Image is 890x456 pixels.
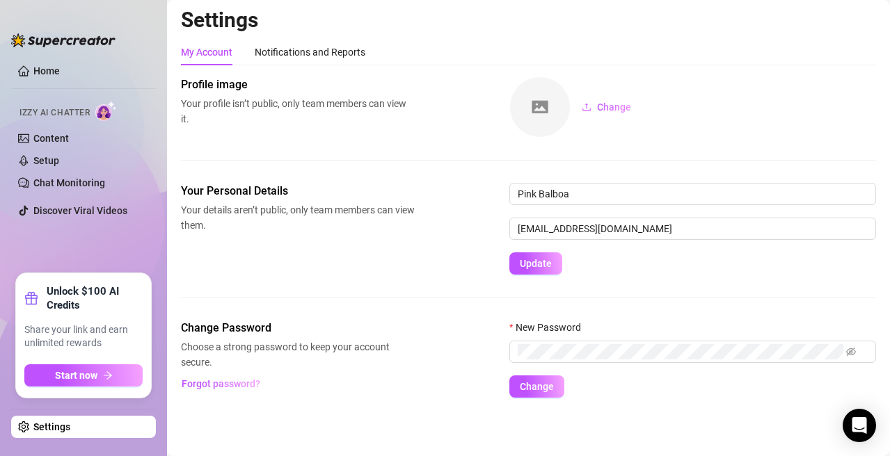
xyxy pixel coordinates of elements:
span: arrow-right [103,370,113,380]
span: Change Password [181,320,415,336]
button: Update [509,252,562,275]
button: Change [571,96,642,118]
button: Start nowarrow-right [24,364,143,386]
input: Enter name [509,183,876,205]
span: eye-invisible [846,347,856,357]
img: AI Chatter [95,101,117,121]
a: Settings [33,421,70,432]
span: gift [24,291,38,305]
a: Chat Monitoring [33,177,105,188]
a: Home [33,65,60,76]
span: Profile image [181,76,415,93]
span: Change [597,101,631,113]
span: Choose a strong password to keep your account secure. [181,339,415,370]
span: Izzy AI Chatter [19,106,90,120]
img: square-placeholder.png [510,77,570,137]
span: Your Personal Details [181,183,415,199]
strong: Unlock $100 AI Credits [47,284,143,312]
span: Change [520,381,554,392]
div: My Account [181,44,232,60]
a: Setup [33,155,59,166]
span: Your profile isn’t public, only team members can view it. [181,96,415,127]
input: New Password [518,344,843,359]
span: upload [582,102,591,112]
span: Share your link and earn unlimited rewards [24,323,143,350]
span: Your details aren’t public, only team members can view them. [181,202,415,233]
span: Update [520,258,552,269]
label: New Password [509,320,590,335]
img: logo-BBDzfeDw.svg [11,33,116,47]
div: Open Intercom Messenger [843,409,876,442]
button: Change [509,375,564,398]
div: Notifications and Reports [255,44,365,60]
span: Forgot password? [182,378,260,389]
a: Discover Viral Videos [33,205,127,216]
span: Start now [55,370,97,381]
a: Content [33,133,69,144]
h2: Settings [181,7,876,33]
input: Enter new email [509,218,876,240]
button: Forgot password? [181,373,260,395]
